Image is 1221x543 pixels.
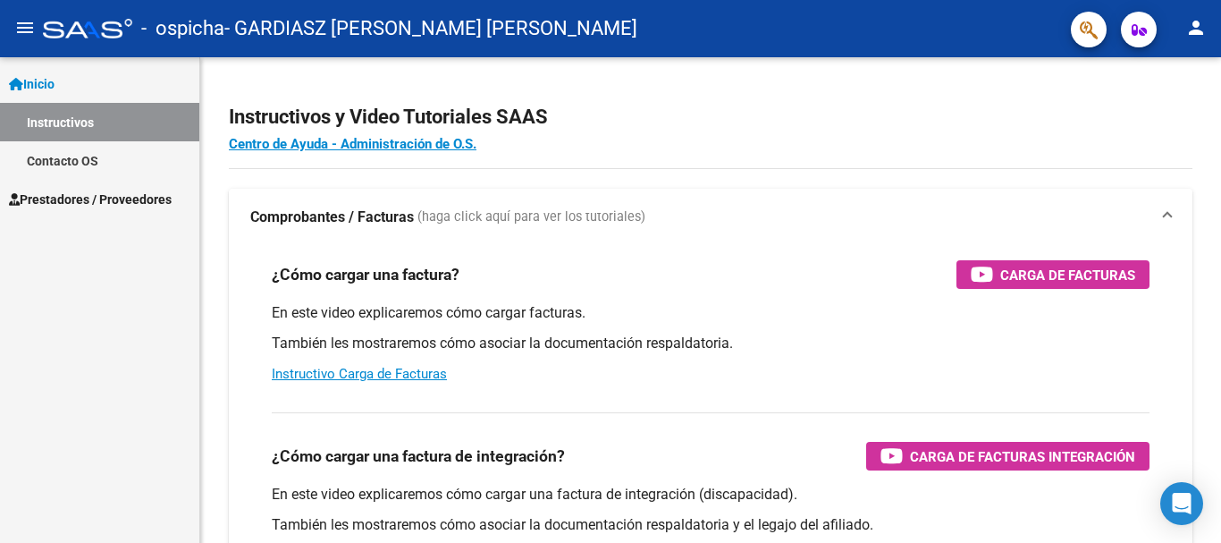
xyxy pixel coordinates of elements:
span: Prestadores / Proveedores [9,190,172,209]
span: Inicio [9,74,55,94]
h2: Instructivos y Video Tutoriales SAAS [229,100,1192,134]
mat-icon: menu [14,17,36,38]
p: También les mostraremos cómo asociar la documentación respaldatoria y el legajo del afiliado. [272,515,1149,535]
span: - GARDIASZ [PERSON_NAME] [PERSON_NAME] [224,9,637,48]
button: Carga de Facturas [956,260,1149,289]
h3: ¿Cómo cargar una factura de integración? [272,444,565,469]
p: También les mostraremos cómo asociar la documentación respaldatoria. [272,334,1149,353]
p: En este video explicaremos cómo cargar facturas. [272,303,1149,323]
h3: ¿Cómo cargar una factura? [272,262,459,287]
span: - ospicha [141,9,224,48]
span: (haga click aquí para ver los tutoriales) [417,208,645,227]
button: Carga de Facturas Integración [866,442,1149,471]
mat-icon: person [1185,17,1207,38]
mat-expansion-panel-header: Comprobantes / Facturas (haga click aquí para ver los tutoriales) [229,189,1192,246]
a: Centro de Ayuda - Administración de O.S. [229,136,476,152]
div: Open Intercom Messenger [1160,482,1203,525]
span: Carga de Facturas Integración [910,445,1135,468]
span: Carga de Facturas [1000,264,1135,286]
a: Instructivo Carga de Facturas [272,366,447,382]
p: En este video explicaremos cómo cargar una factura de integración (discapacidad). [272,485,1149,505]
strong: Comprobantes / Facturas [250,208,414,227]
